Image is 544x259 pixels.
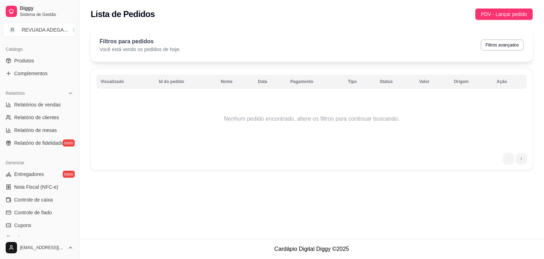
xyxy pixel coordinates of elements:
span: Sistema de Gestão [20,12,73,17]
th: Pagamento [286,75,344,89]
a: Entregadoresnovo [3,169,76,180]
span: Diggy [20,5,73,12]
span: Controle de fiado [14,209,52,216]
a: Nota Fiscal (NFC-e) [3,181,76,193]
span: [EMAIL_ADDRESS][DOMAIN_NAME] [20,245,65,250]
a: Relatório de mesas [3,125,76,136]
a: DiggySistema de Gestão [3,3,76,20]
button: Filtros avançados [481,39,524,51]
button: PDV - Lançar pedido [475,9,533,20]
span: Clientes [14,235,32,242]
span: Cupons [14,222,31,229]
nav: pagination navigation [499,149,531,168]
button: Select a team [3,23,76,37]
span: Nota Fiscal (NFC-e) [14,183,58,191]
p: Você está vendo os pedidos de hoje. [100,46,181,53]
th: Valor [415,75,450,89]
span: Produtos [14,57,34,64]
th: Data [254,75,286,89]
div: Gerenciar [3,157,76,169]
td: Nenhum pedido encontrado, altere os filtros para continuar buscando. [96,90,527,147]
th: Tipo [344,75,375,89]
span: Relatório de fidelidade [14,139,63,147]
span: Entregadores [14,171,44,178]
p: Filtros para pedidos [100,37,181,46]
a: Relatório de clientes [3,112,76,123]
span: Controle de caixa [14,196,53,203]
div: REVUADA ADEGA ... [22,26,68,33]
div: Catálogo [3,44,76,55]
button: [EMAIL_ADDRESS][DOMAIN_NAME] [3,239,76,256]
span: PDV - Lançar pedido [481,10,527,18]
th: Visualizado [96,75,155,89]
h2: Lista de Pedidos [91,9,155,20]
span: Complementos [14,70,47,77]
a: Cupons [3,220,76,231]
a: Relatório de fidelidadenovo [3,137,76,149]
a: Controle de caixa [3,194,76,205]
a: Complementos [3,68,76,79]
th: Ação [492,75,527,89]
a: Relatórios de vendas [3,99,76,110]
span: Relatórios de vendas [14,101,61,108]
li: next page button [516,153,527,164]
th: Id do pedido [155,75,217,89]
a: Clientes [3,232,76,244]
span: R [9,26,16,33]
a: Produtos [3,55,76,66]
span: Relatório de mesas [14,127,57,134]
span: Relatório de clientes [14,114,59,121]
th: Nome [216,75,254,89]
a: Controle de fiado [3,207,76,218]
footer: Cardápio Digital Diggy © 2025 [79,239,544,259]
th: Origem [449,75,492,89]
span: Relatórios [6,90,25,96]
th: Status [375,75,415,89]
